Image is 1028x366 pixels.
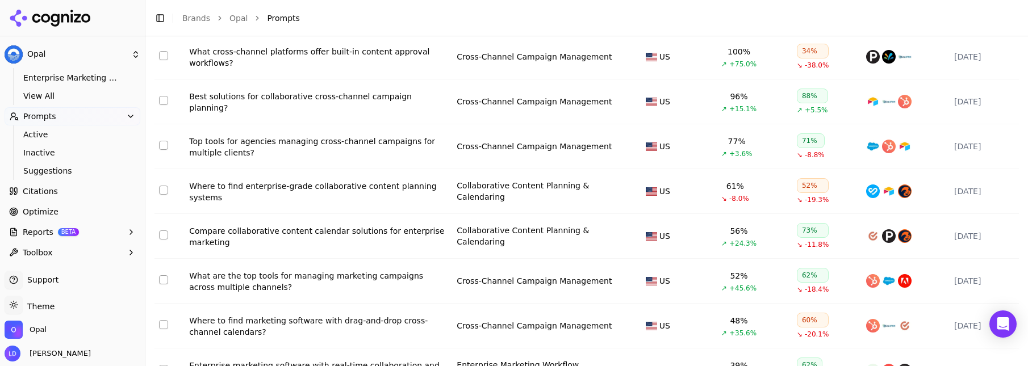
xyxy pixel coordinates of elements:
a: Cross-Channel Campaign Management [457,141,612,152]
img: US flag [646,277,657,285]
span: ↗ [797,106,803,115]
img: storychief [898,184,912,198]
div: Best solutions for collaborative cross-channel campaign planning? [189,91,448,113]
span: US [659,96,670,107]
img: US flag [646,98,657,106]
a: Collaborative Content Planning & Calendaring [457,180,623,203]
span: Inactive [23,147,122,158]
img: hubspot [866,319,880,333]
img: salesforce [882,274,896,288]
span: US [659,275,670,287]
span: -11.8% [805,240,829,249]
div: 77% [728,136,746,147]
div: 62% [797,268,829,283]
span: Prompts [23,111,56,122]
span: ↗ [721,284,727,293]
span: ↗ [721,329,727,338]
img: hubspot [866,274,880,288]
a: What are the top tools for managing marketing campaigns across multiple channels? [189,270,448,293]
img: US flag [646,232,657,241]
div: 71% [797,133,825,148]
div: [DATE] [954,141,1014,152]
span: View All [23,90,122,102]
span: -19.3% [805,195,829,204]
a: What cross-channel platforms offer built-in content approval workflows? [189,46,448,69]
a: Cross-Channel Campaign Management [457,275,612,287]
a: Cross-Channel Campaign Management [457,51,612,62]
a: View All [19,88,127,104]
span: +35.6% [729,329,757,338]
a: Optimize [5,203,140,221]
button: Select row 6 [159,230,168,239]
img: Opal [5,45,23,64]
div: 61% [726,180,744,192]
button: Select row 2 [159,51,168,60]
img: US flag [646,322,657,330]
span: ↘ [797,195,803,204]
span: -20.1% [805,330,829,339]
a: Brands [182,14,210,23]
span: Opal [27,49,127,60]
button: Prompts [5,107,140,125]
div: [DATE] [954,320,1014,331]
img: hubspot [898,95,912,108]
img: airtable [866,95,880,108]
div: Cross-Channel Campaign Management [457,320,612,331]
span: -8.0% [729,194,749,203]
span: US [659,186,670,197]
span: ↗ [721,149,727,158]
span: Citations [23,186,58,197]
a: Collaborative Content Planning & Calendaring [457,225,623,247]
span: +45.6% [729,284,757,293]
span: ↘ [797,240,803,249]
span: Enterprise Marketing Workflow Automation [23,72,122,83]
img: US flag [646,187,657,196]
span: -8.8% [805,150,825,159]
span: ↘ [797,285,803,294]
img: clickup [898,50,912,64]
a: Where to find enterprise-grade collaborative content planning systems [189,180,448,203]
button: Select row 3 [159,96,168,105]
img: US flag [646,142,657,151]
span: Toolbox [23,247,53,258]
span: Support [23,274,58,285]
img: US flag [646,53,657,61]
img: airtable [898,140,912,153]
div: 100% [728,46,750,57]
div: [DATE] [954,230,1014,242]
div: Compare collaborative content calendar solutions for enterprise marketing [189,225,448,248]
div: 56% [730,225,747,237]
div: 34% [797,44,829,58]
button: Select row 5 [159,186,168,195]
span: Theme [23,302,55,311]
span: ↗ [721,104,727,113]
a: Suggestions [19,163,127,179]
img: coschedule [866,229,880,243]
a: Active [19,127,127,142]
img: airtable [882,184,896,198]
div: [DATE] [954,96,1014,107]
div: 60% [797,313,829,327]
a: Citations [5,182,140,200]
span: US [659,230,670,242]
span: +24.3% [729,239,757,248]
a: Top tools for agencies managing cross-channel campaigns for multiple clients? [189,136,448,158]
div: Open Intercom Messenger [989,310,1017,338]
a: Where to find marketing software with drag-and-drop cross-channel calendars? [189,315,448,338]
img: Opal [5,321,23,339]
span: +15.1% [729,104,757,113]
div: 52% [730,270,747,281]
div: 73% [797,223,829,238]
span: ↗ [721,239,727,248]
div: 88% [797,89,828,103]
img: Lee Dussinger [5,346,20,361]
img: coschedule [898,319,912,333]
